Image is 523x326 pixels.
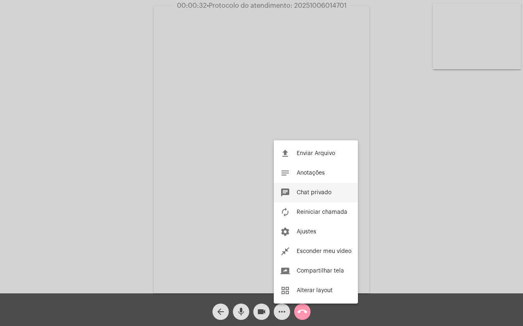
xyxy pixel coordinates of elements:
span: Chat privado [297,190,331,195]
mat-icon: settings [280,227,290,237]
span: Enviar Arquivo [297,151,335,156]
mat-icon: notes [280,168,290,178]
mat-icon: close_fullscreen [280,246,290,256]
mat-icon: autorenew [280,207,290,217]
mat-icon: grid_view [280,286,290,295]
span: Reiniciar chamada [297,209,347,215]
mat-icon: chat [280,188,290,197]
mat-icon: screen_share [280,266,290,276]
span: Esconder meu vídeo [297,248,351,254]
span: Alterar layout [297,288,333,293]
span: Compartilhar tela [297,268,344,274]
mat-icon: file_upload [280,149,290,158]
span: Anotações [297,170,325,176]
span: Ajustes [297,229,316,235]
